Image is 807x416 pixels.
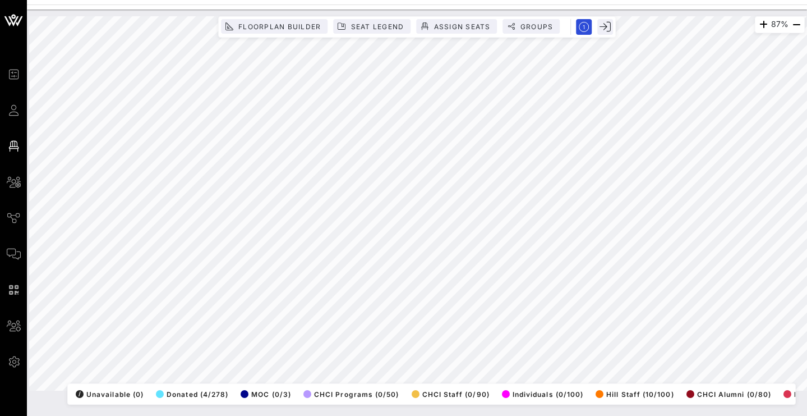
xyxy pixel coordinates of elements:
button: CHCI Alumni (0/80) [683,386,771,402]
button: MOC (0/3) [237,386,291,402]
span: Hill Staff (10/100) [596,390,674,399]
button: Hill Staff (10/100) [592,386,674,402]
button: CHCI Programs (0/50) [300,386,399,402]
span: Individuals (0/100) [502,390,583,399]
button: Seat Legend [333,19,411,34]
span: Assign Seats [433,22,490,31]
button: CHCI Staff (0/90) [408,386,490,402]
span: MOC (0/3) [241,390,291,399]
div: 87% [755,16,805,33]
button: Donated (4/278) [153,386,228,402]
span: Unavailable (0) [76,390,144,399]
span: Groups [520,22,554,31]
span: Donated (4/278) [156,390,228,399]
button: Groups [503,19,560,34]
span: CHCI Programs (0/50) [303,390,399,399]
button: Floorplan Builder [221,19,328,34]
span: CHCI Staff (0/90) [412,390,490,399]
button: Assign Seats [416,19,497,34]
div: / [76,390,84,398]
span: Seat Legend [350,22,404,31]
span: CHCI Alumni (0/80) [686,390,771,399]
span: Floorplan Builder [238,22,321,31]
button: /Unavailable (0) [72,386,144,402]
button: Individuals (0/100) [499,386,583,402]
